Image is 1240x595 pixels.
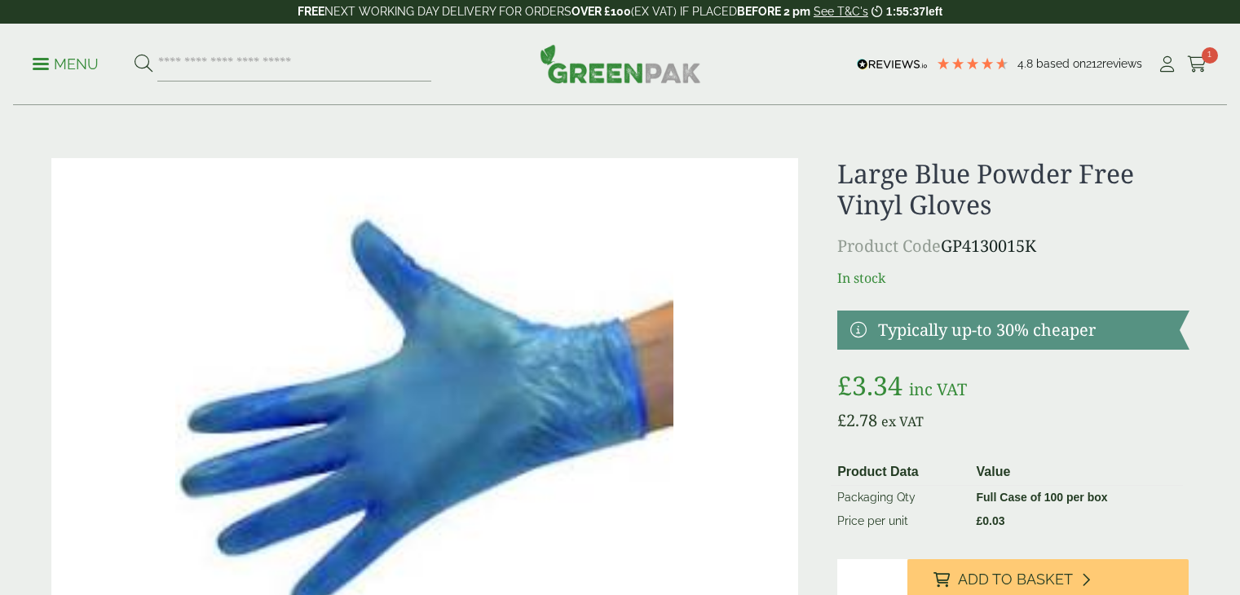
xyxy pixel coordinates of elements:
[977,514,983,527] span: £
[886,5,925,18] span: 1:55:37
[837,409,846,431] span: £
[837,235,941,257] span: Product Code
[857,59,928,70] img: REVIEWS.io
[837,158,1189,221] h1: Large Blue Powder Free Vinyl Gloves
[837,368,902,403] bdi: 3.34
[1036,57,1086,70] span: Based on
[831,509,969,533] td: Price per unit
[837,234,1189,258] p: GP4130015K
[540,44,701,83] img: GreenPak Supplies
[1202,47,1218,64] span: 1
[1086,57,1102,70] span: 212
[831,485,969,509] td: Packaging Qty
[1187,52,1207,77] a: 1
[814,5,868,18] a: See T&C's
[298,5,324,18] strong: FREE
[936,56,1009,71] div: 4.79 Stars
[925,5,942,18] span: left
[1102,57,1142,70] span: reviews
[909,378,967,400] span: inc VAT
[737,5,810,18] strong: BEFORE 2 pm
[977,514,1005,527] bdi: 0.03
[571,5,631,18] strong: OVER £100
[837,368,852,403] span: £
[837,268,1189,288] p: In stock
[837,409,877,431] bdi: 2.78
[1157,56,1177,73] i: My Account
[977,491,1108,504] strong: Full Case of 100 per box
[1187,56,1207,73] i: Cart
[970,459,1183,486] th: Value
[33,55,99,71] a: Menu
[1017,57,1036,70] span: 4.8
[958,571,1073,588] span: Add to Basket
[881,412,924,430] span: ex VAT
[33,55,99,74] p: Menu
[831,459,969,486] th: Product Data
